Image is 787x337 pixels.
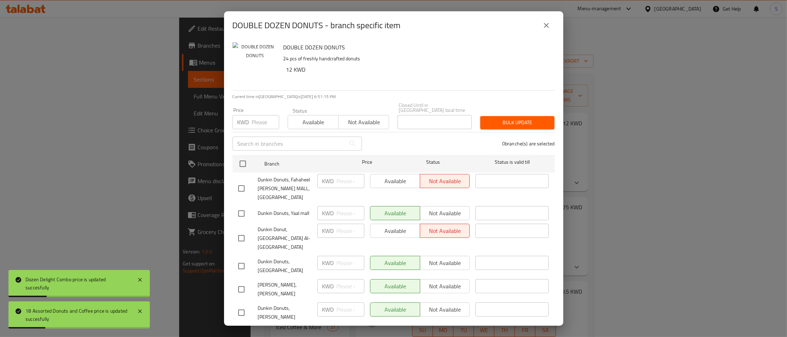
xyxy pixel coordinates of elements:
p: KWD [322,282,334,290]
div: 18 Assorted Donuts and Coffee price is updated succesfully [25,307,130,323]
input: Please enter price [337,174,364,188]
h2: DOUBLE DOZEN DONUTS - branch specific item [233,20,401,31]
span: [PERSON_NAME], [PERSON_NAME] [258,281,312,298]
span: Dunkin Donuts, [PERSON_NAME] [258,304,312,321]
span: Status is valid till [475,158,549,167]
input: Please enter price [337,279,364,293]
input: Please enter price [337,256,364,270]
p: 24 pcs of freshly handcrafted donuts [283,54,549,63]
p: Current time in [GEOGRAPHIC_DATA] is [DATE] 6:51:15 PM [233,94,555,100]
button: Bulk update [480,116,554,129]
button: Available [288,115,339,129]
div: Dozen Delight Combo price is updated succesfully [25,276,130,291]
span: Branch [264,160,338,168]
h6: 12 KWD [286,65,549,74]
h6: DOUBLE DOZEN DONUTS [283,42,549,52]
button: Not available [338,115,389,129]
input: Please enter price [337,224,364,238]
span: Not available [341,117,386,127]
input: Please enter price [337,302,364,317]
span: Available [291,117,336,127]
p: 0 branche(s) are selected [502,140,555,147]
p: KWD [322,209,334,217]
img: DOUBLE DOZEN DONUTS [233,42,278,88]
span: Bulk update [486,118,549,127]
p: KWD [237,118,249,126]
input: Please enter price [337,206,364,220]
span: Dunkin Donut, [GEOGRAPHIC_DATA] Al-[GEOGRAPHIC_DATA] [258,225,312,252]
input: Search in branches [233,137,346,151]
button: close [538,17,555,34]
span: Dunkin Donuts, Yaal mall [258,209,312,218]
span: Dunkin Donuts, [GEOGRAPHIC_DATA] [258,257,312,275]
span: Price [343,158,390,167]
p: KWD [322,177,334,185]
p: KWD [322,305,334,314]
p: KWD [322,227,334,235]
p: KWD [322,259,334,267]
span: Status [396,158,470,167]
input: Please enter price [252,115,279,129]
span: Dunkin Donuts, Fahaheel [PERSON_NAME] MALL,[GEOGRAPHIC_DATA] [258,175,312,202]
